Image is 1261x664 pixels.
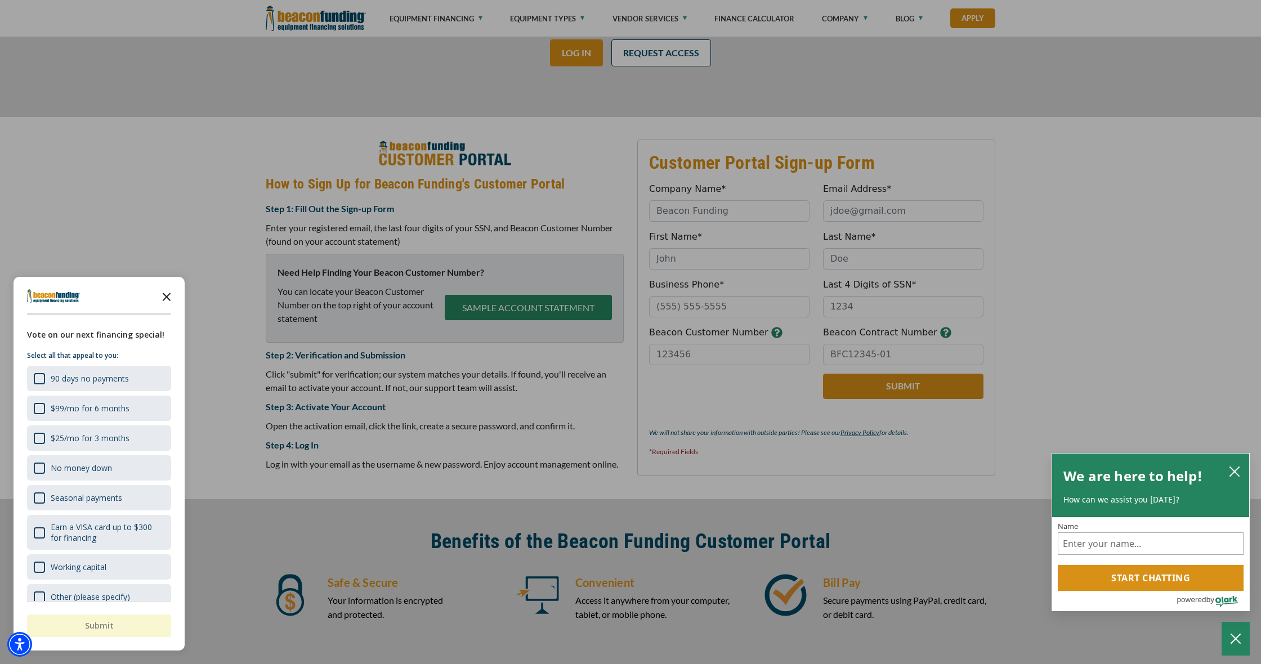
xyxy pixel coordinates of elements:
div: Seasonal payments [27,485,171,510]
div: Accessibility Menu [7,632,32,657]
div: 90 days no payments [51,373,129,384]
img: Company logo [27,289,80,303]
h2: We are here to help! [1063,465,1202,487]
span: by [1206,593,1214,607]
p: Select all that appeal to you: [27,350,171,361]
button: close chatbox [1226,463,1244,479]
div: Survey [14,277,185,650]
input: Name [1058,532,1244,555]
button: Close Chatbox [1222,622,1250,656]
a: Powered by Olark - open in a new tab [1177,591,1249,611]
div: Working capital [51,562,106,572]
div: Other (please specify) [51,591,130,602]
label: Name [1058,523,1244,530]
div: olark chatbox [1052,453,1250,612]
div: $25/mo for 3 months [27,425,171,451]
div: Other (please specify) [27,584,171,609]
button: Submit [27,614,171,637]
div: Earn a VISA card up to $300 for financing [51,522,164,543]
button: Start chatting [1058,565,1244,591]
button: Close the survey [155,285,178,307]
div: Vote on our next financing special! [27,329,171,341]
div: 90 days no payments [27,366,171,391]
div: Earn a VISA card up to $300 for financing [27,515,171,550]
div: No money down [51,463,112,473]
span: powered [1177,593,1206,607]
div: $99/mo for 6 months [51,403,129,414]
p: How can we assist you [DATE]? [1063,494,1238,505]
div: $99/mo for 6 months [27,396,171,421]
div: No money down [27,455,171,481]
div: Working capital [27,554,171,580]
div: Seasonal payments [51,492,122,503]
div: $25/mo for 3 months [51,433,129,443]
